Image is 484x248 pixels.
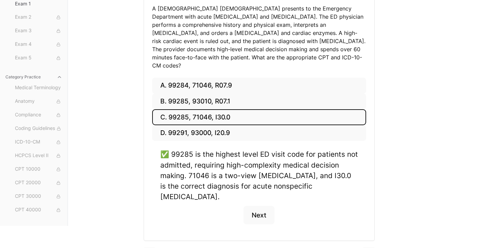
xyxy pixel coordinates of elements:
[12,164,65,175] button: CPT 10000
[15,193,62,200] span: CPT 30000
[244,206,274,224] button: Next
[15,27,62,35] span: Exam 3
[12,177,65,188] button: CPT 20000
[12,150,65,161] button: HCPCS Level II
[12,53,65,63] button: Exam 5
[152,109,366,125] button: C. 99285, 71046, I30.0
[160,149,358,202] div: ✅ 99285 is the highest level ED visit code for patients not admitted, requiring high-complexity m...
[15,138,62,146] span: ICD-10-CM
[12,12,65,23] button: Exam 2
[15,0,62,7] span: Exam 1
[15,220,62,227] span: CPT 50000
[152,94,366,110] button: B. 99285, 93010, R07.1
[12,137,65,148] button: ICD-10-CM
[3,72,65,82] button: Category Practice
[12,82,65,93] button: Medical Terminology
[12,96,65,107] button: Anatomy
[12,123,65,134] button: Coding Guidelines
[15,206,62,214] span: CPT 40000
[15,54,62,62] span: Exam 5
[15,98,62,105] span: Anatomy
[15,179,62,187] span: CPT 20000
[12,205,65,215] button: CPT 40000
[15,41,62,48] span: Exam 4
[12,218,65,229] button: CPT 50000
[15,166,62,173] span: CPT 10000
[12,25,65,36] button: Exam 3
[15,84,62,92] span: Medical Terminology
[152,78,366,94] button: A. 99284, 71046, R07.9
[152,4,366,70] p: A [DEMOGRAPHIC_DATA] [DEMOGRAPHIC_DATA] presents to the Emergency Department with acute [MEDICAL_...
[15,111,62,119] span: Compliance
[15,14,62,21] span: Exam 2
[12,110,65,120] button: Compliance
[12,39,65,50] button: Exam 4
[12,191,65,202] button: CPT 30000
[152,125,366,141] button: D. 99291, 93000, I20.9
[15,152,62,159] span: HCPCS Level II
[15,125,62,132] span: Coding Guidelines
